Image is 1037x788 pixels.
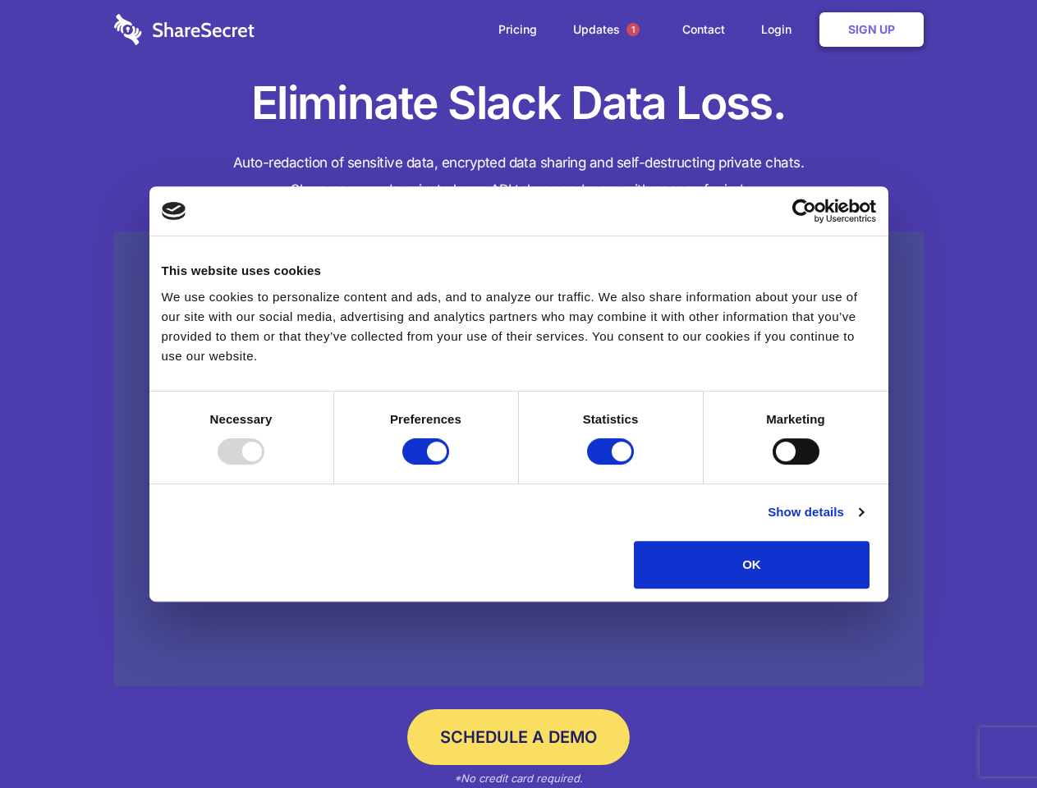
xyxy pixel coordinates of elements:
a: Usercentrics Cookiebot - opens in a new window [732,199,876,223]
strong: Necessary [210,412,273,426]
a: Show details [768,502,863,522]
a: Contact [666,4,741,55]
a: Wistia video thumbnail [114,231,924,687]
a: Sign Up [819,12,924,47]
em: *No credit card required. [454,772,583,785]
img: logo-wordmark-white-trans-d4663122ce5f474addd5e946df7df03e33cb6a1c49d2221995e7729f52c070b2.svg [114,14,255,45]
span: 1 [626,23,640,36]
a: Schedule a Demo [407,709,630,765]
div: We use cookies to personalize content and ads, and to analyze our traffic. We also share informat... [162,287,876,366]
button: OK [634,541,870,589]
h1: Eliminate Slack Data Loss. [114,74,924,133]
strong: Statistics [583,412,639,426]
h4: Auto-redaction of sensitive data, encrypted data sharing and self-destructing private chats. Shar... [114,149,924,204]
div: This website uses cookies [162,261,876,281]
img: logo [162,202,186,220]
strong: Marketing [766,412,825,426]
a: Pricing [482,4,553,55]
strong: Preferences [390,412,461,426]
a: Login [745,4,816,55]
